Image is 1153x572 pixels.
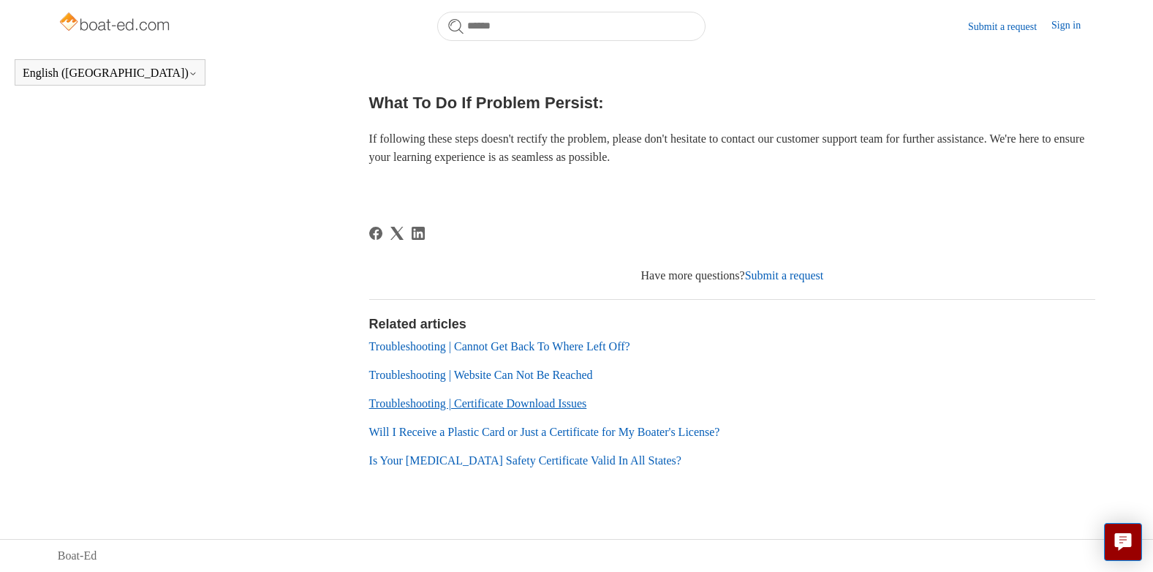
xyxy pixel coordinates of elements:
[369,227,382,240] a: Facebook
[437,12,706,41] input: Search
[390,227,404,240] a: X Corp
[369,129,1096,167] p: If following these steps doesn't rectify the problem, please don't hesitate to contact our custom...
[23,67,197,80] button: English ([GEOGRAPHIC_DATA])
[412,227,425,240] svg: Share this page on LinkedIn
[369,90,1096,116] h2: What To Do If Problem Persist:
[369,267,1096,285] div: Have more questions?
[968,19,1051,34] a: Submit a request
[1104,523,1142,561] button: Live chat
[369,340,630,353] a: Troubleshooting | Cannot Get Back To Where Left Off?
[369,315,1096,334] h2: Related articles
[745,269,824,282] a: Submit a request
[390,227,404,240] svg: Share this page on X Corp
[58,547,97,565] a: Boat-Ed
[58,9,174,38] img: Boat-Ed Help Center home page
[1051,18,1095,35] a: Sign in
[369,426,720,438] a: Will I Receive a Plastic Card or Just a Certificate for My Boater's License?
[412,227,425,240] a: LinkedIn
[369,227,382,240] svg: Share this page on Facebook
[369,454,681,467] a: Is Your [MEDICAL_DATA] Safety Certificate Valid In All States?
[369,397,587,410] a: Troubleshooting | Certificate Download Issues
[369,369,593,381] a: Troubleshooting | Website Can Not Be Reached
